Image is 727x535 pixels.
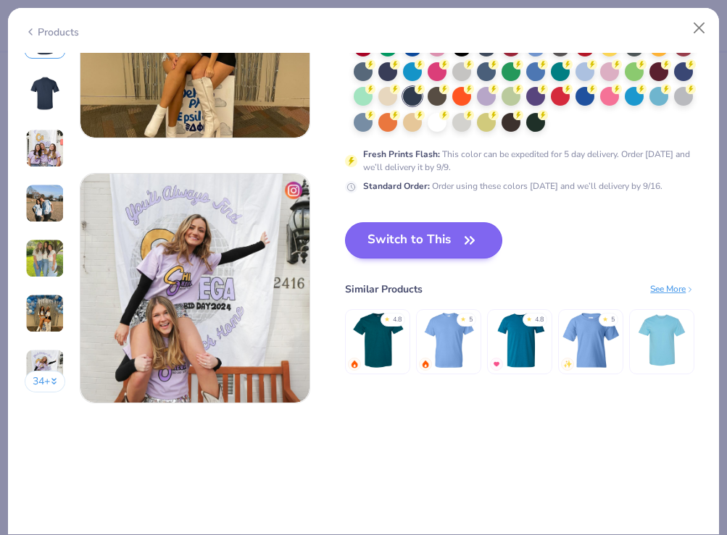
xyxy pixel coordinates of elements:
img: trending.gif [421,360,430,368]
div: Similar Products [345,282,423,297]
div: Order using these colors [DATE] and we’ll delivery by 9/16. [363,180,662,193]
div: 5 [611,315,615,325]
img: MostFav.gif [492,360,501,368]
img: insta-icon.png [285,182,302,199]
div: Products [25,25,79,40]
div: This color can be expedited for 5 day delivery. Order [DATE] and we’ll delivery it by 9/9. [363,148,702,174]
div: See More [650,282,694,295]
img: Gildan Adult 5.5 Oz. 50/50 T-Shirt [420,311,478,370]
img: Gildan Youth Heavy Cotton 5.3 Oz. T-Shirt [562,311,620,370]
img: User generated content [25,294,65,333]
img: User generated content [25,349,65,388]
button: Close [686,14,713,42]
img: Hanes Men's 6.1 Oz. Tagless T-Shirt [633,311,691,370]
div: 5 [469,315,473,325]
img: Gildan Adult Heavy Cotton T-Shirt [349,311,407,370]
button: 34+ [25,371,66,392]
div: ★ [384,315,390,321]
strong: Fresh Prints Flash : [363,148,440,160]
img: Back [28,76,62,111]
img: 57216c19-b531-4aba-96f0-aba0eb7035d7 [80,174,310,403]
div: 4.8 [393,315,402,325]
img: trending.gif [350,360,359,368]
div: ★ [526,315,532,321]
div: ★ [602,315,608,321]
img: newest.gif [563,360,572,368]
div: ★ [460,315,466,321]
img: User generated content [25,129,65,168]
div: 4.8 [535,315,544,325]
img: Gildan Adult Softstyle 4.5 Oz. T-Shirt [491,311,549,370]
img: User generated content [25,184,65,223]
img: User generated content [25,239,65,278]
button: Switch to This [345,222,502,258]
strong: Standard Order : [363,180,430,192]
